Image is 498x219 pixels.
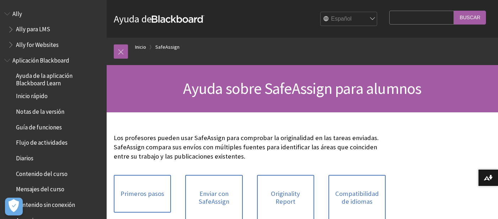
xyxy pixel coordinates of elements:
[114,175,171,213] a: Primeros pasos
[5,198,23,215] button: Abrir preferencias
[454,11,486,25] input: Buscar
[183,79,421,98] span: Ayuda sobre SafeAssign para alumnos
[155,43,180,52] a: SafeAssign
[16,90,48,100] span: Inicio rápido
[16,199,75,208] span: Contenido sin conexión
[16,121,62,131] span: Guía de funciones
[16,70,102,87] span: Ayuda de la aplicación Blackboard Learn
[16,137,68,146] span: Flujo de actividades
[16,152,33,162] span: Diarios
[114,12,204,25] a: Ayuda deBlackboard
[16,168,68,177] span: Contenido del curso
[114,133,386,161] p: Los profesores pueden usar SafeAssign para comprobar la originalidad en las tareas enviadas. Safe...
[16,183,64,193] span: Mensajes del curso
[16,23,50,33] span: Ally para LMS
[16,106,64,115] span: Notas de la versión
[4,8,102,51] nav: Book outline for Anthology Ally Help
[12,8,22,17] span: Ally
[16,39,59,48] span: Ally for Websites
[152,15,204,23] strong: Blackboard
[135,43,146,52] a: Inicio
[321,12,377,26] select: Site Language Selector
[12,54,69,64] span: Aplicación Blackboard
